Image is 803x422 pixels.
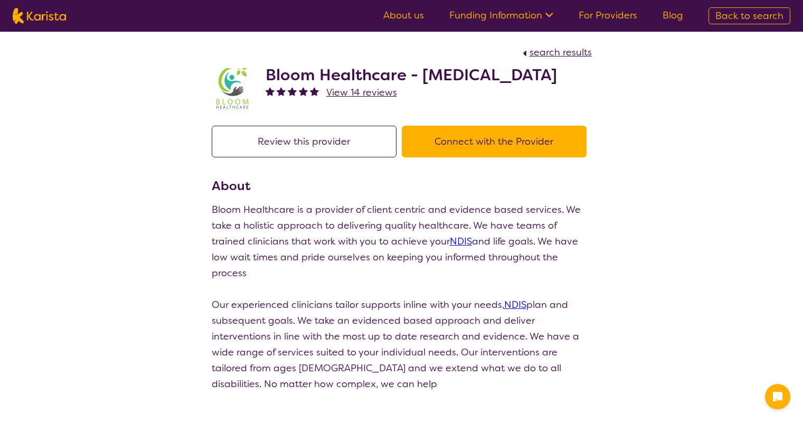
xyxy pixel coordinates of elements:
a: Funding Information [449,9,553,22]
a: NDIS [450,235,472,248]
img: fullstar [277,87,286,96]
a: Back to search [708,7,790,24]
a: search results [520,46,592,59]
img: fullstar [310,87,319,96]
img: kyxjko9qh2ft7c3q1pd9.jpg [212,68,254,110]
button: Connect with the Provider [402,126,587,157]
a: Blog [663,9,683,22]
img: Karista logo [13,8,66,24]
p: Our experienced clinicians tailor supports inline with your needs, plan and subsequent goals. We ... [212,297,592,392]
span: search results [530,46,592,59]
a: For Providers [579,9,637,22]
a: NDIS [504,298,526,311]
a: About us [383,9,424,22]
h3: About [212,176,592,195]
a: View 14 reviews [326,85,397,100]
img: fullstar [299,87,308,96]
p: Bloom Healthcare is a provider of client centric and evidence based services. We take a holistic ... [212,202,592,281]
button: Review this provider [212,126,396,157]
img: fullstar [266,87,275,96]
a: Review this provider [212,135,402,148]
h2: Bloom Healthcare - [MEDICAL_DATA] [266,65,557,85]
a: Connect with the Provider [402,135,592,148]
span: View 14 reviews [326,86,397,99]
span: Back to search [715,10,783,22]
img: fullstar [288,87,297,96]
